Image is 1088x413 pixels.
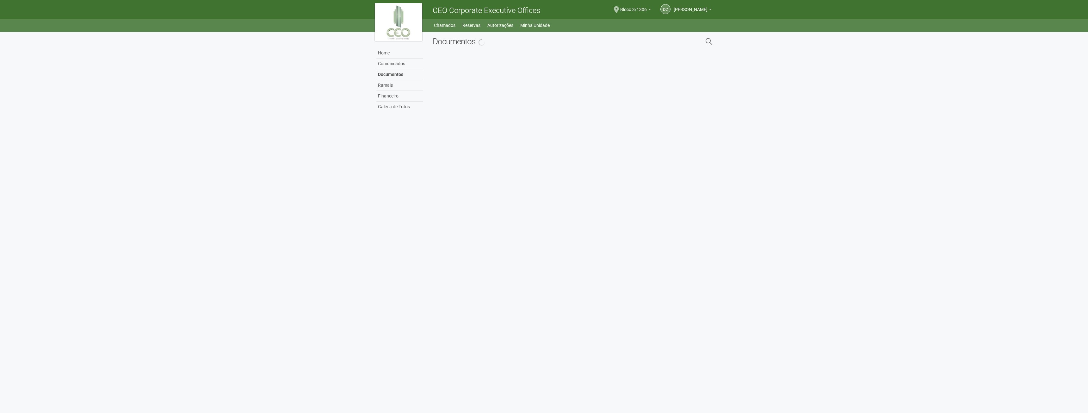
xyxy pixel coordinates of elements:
a: Bloco 3/1306 [620,8,651,13]
h2: Documentos [433,37,640,46]
a: Autorizações [487,21,513,30]
a: DC [660,4,671,14]
a: Galeria de Fotos [376,102,423,112]
a: [PERSON_NAME] [674,8,712,13]
span: DIOGO COUTINHO CASTRO [674,1,708,12]
a: Documentos [376,69,423,80]
span: Bloco 3/1306 [620,1,647,12]
a: Financeiro [376,91,423,102]
img: spinner.png [479,39,485,46]
span: CEO Corporate Executive Offices [433,6,540,15]
img: logo.jpg [375,3,422,41]
a: Home [376,48,423,59]
a: Ramais [376,80,423,91]
a: Comunicados [376,59,423,69]
a: Chamados [434,21,455,30]
a: Reservas [462,21,480,30]
a: Minha Unidade [520,21,550,30]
